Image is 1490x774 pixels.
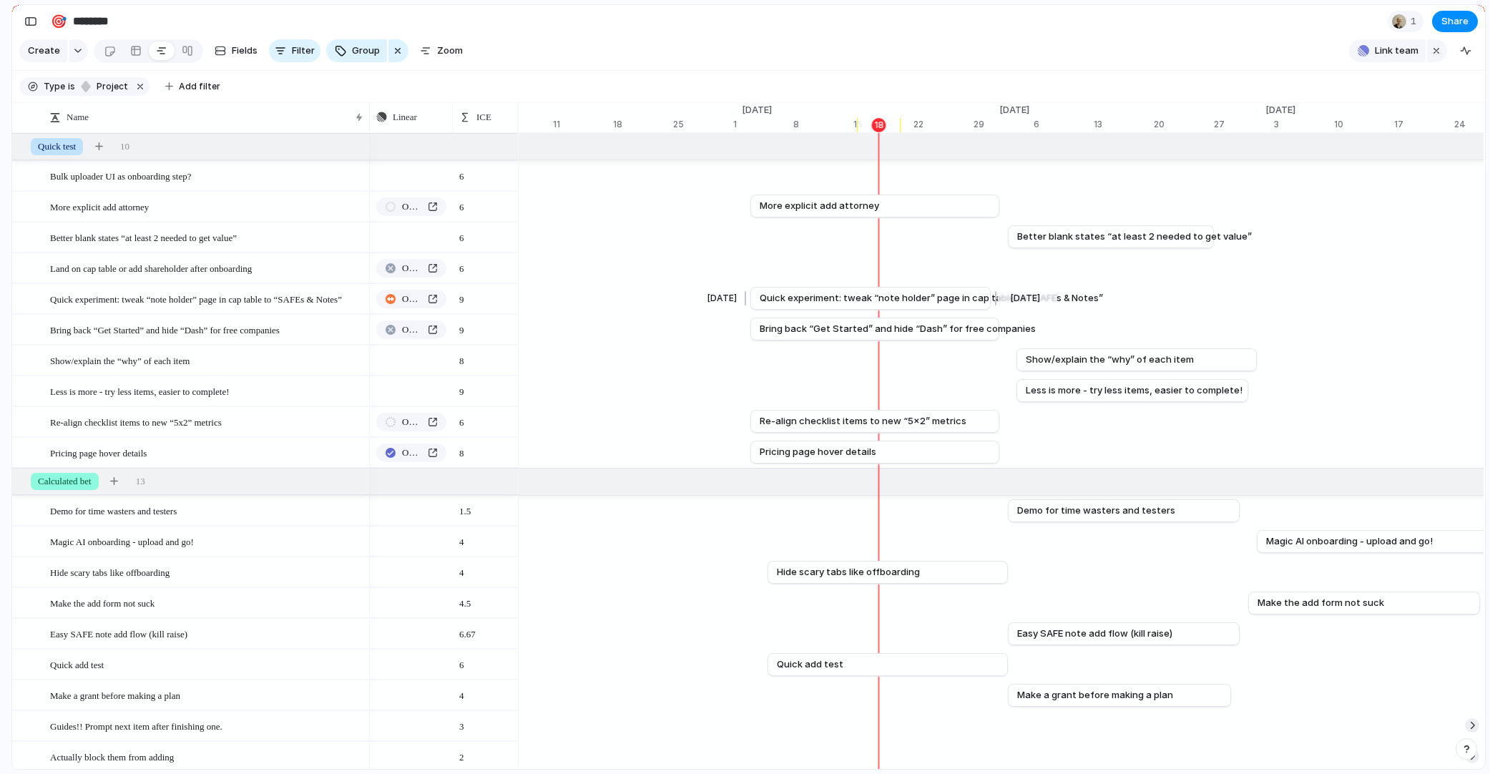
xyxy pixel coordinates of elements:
[702,291,742,305] div: [DATE]
[402,323,422,337] span: Open in Linear
[777,654,999,675] a: Quick add test
[454,439,470,461] span: 8
[50,260,252,276] span: Land on cap table or add shareholder after onboarding
[136,474,145,489] span: 13
[974,118,991,131] div: 29
[326,39,387,62] button: Group
[454,712,470,734] span: 3
[50,656,104,672] span: Quick add test
[1017,226,1205,248] a: Better blank states “at least 2 needed to get value”
[1026,349,1248,371] a: Show/explain the “why” of each item
[454,681,470,703] span: 4
[1258,592,1471,614] a: Make the add form not suck
[760,322,1036,336] span: Bring back “Get Started” and hide “Dash” for free companies
[991,103,1038,117] span: [DATE]
[760,288,981,309] a: Quick experiment: tweak “note holder” page in cap table to “SAFEs & Notes”
[454,315,470,338] span: 9
[1214,118,1257,131] div: 27
[50,413,222,430] span: Re-align checklist items to new “5x2” metrics
[50,625,187,642] span: Easy SAFE note add flow (kill raise)
[454,254,470,276] span: 6
[777,657,843,672] span: Quick add test
[760,445,876,459] span: Pricing page hover details
[454,650,470,672] span: 6
[1017,504,1175,518] span: Demo for time wasters and testers
[454,619,481,642] span: 6.67
[68,80,75,93] span: is
[454,743,470,765] span: 2
[50,321,280,338] span: Bring back “Get Started” and hide “Dash” for free companies
[454,496,476,519] span: 1.5
[376,320,446,339] a: Open inLinear
[402,261,422,275] span: Open in Linear
[760,414,966,428] span: Re-align checklist items to new “5x2” metrics
[760,441,990,463] a: Pricing page hover details
[1094,118,1154,131] div: 13
[50,717,222,734] span: Guides!! Prompt next item after finishing one.
[50,594,155,611] span: Make the add form not suck
[50,533,194,549] span: Magic AI onboarding - upload and go!
[376,290,446,308] a: Open inLinear
[376,413,446,431] a: Open inLinear
[28,44,60,58] span: Create
[352,44,380,58] span: Group
[232,44,258,58] span: Fields
[454,408,470,430] span: 6
[454,285,470,307] span: 9
[760,411,990,432] a: Re-align checklist items to new “5x2” metrics
[733,103,780,117] span: [DATE]
[733,118,793,131] div: 1
[38,139,76,154] span: Quick test
[269,39,320,62] button: Filter
[50,198,149,215] span: More explicit add attorney
[673,118,733,131] div: 25
[1349,39,1426,62] button: Link team
[1441,14,1469,29] span: Share
[1017,685,1222,706] a: Make a grant before making a plan
[50,502,177,519] span: Demo for time wasters and testers
[913,118,974,131] div: 22
[1017,627,1172,641] span: Easy SAFE note add flow (kill raise)
[760,195,990,217] a: More explicit add attorney
[157,77,229,97] button: Add filter
[760,199,879,213] span: More explicit add attorney
[760,291,1103,305] span: Quick experiment: tweak “note holder” page in cap table to “SAFEs & Notes”
[454,192,470,215] span: 6
[50,564,170,580] span: Hide scary tabs like offboarding
[454,162,470,184] span: 6
[1394,118,1454,131] div: 17
[402,200,422,214] span: Open in Linear
[454,558,470,580] span: 4
[1154,118,1214,131] div: 20
[92,80,128,93] span: project
[1026,353,1194,367] span: Show/explain the “why” of each item
[402,292,422,306] span: Open in Linear
[493,118,553,131] div: 4
[1375,44,1418,58] span: Link team
[777,562,999,583] a: Hide scary tabs like offboarding
[1266,534,1433,549] span: Magic AI onboarding - upload and go!
[402,446,422,460] span: Open in Linear
[376,259,446,278] a: Open inLinear
[872,118,886,132] div: 18
[77,79,131,94] button: project
[209,39,263,62] button: Fields
[51,11,67,31] div: 🎯
[50,167,191,184] span: Bulk uploader UI as onboarding step?
[777,565,920,579] span: Hide scary tabs like offboarding
[454,589,476,611] span: 4.5
[1026,380,1239,401] a: Less is more - try less items, easier to complete!
[179,80,220,93] span: Add filter
[1017,230,1252,244] span: Better blank states “at least 2 needed to get value”
[1026,383,1243,398] span: Less is more - try less items, easier to complete!
[437,44,463,58] span: Zoom
[454,527,470,549] span: 4
[50,383,230,399] span: Less is more - try less items, easier to complete!
[454,377,470,399] span: 9
[19,39,67,62] button: Create
[44,80,65,93] span: Type
[998,291,1057,305] div: [DATE]
[1274,118,1334,131] div: 3
[50,229,237,245] span: Better blank states “at least 2 needed to get value”
[793,118,853,131] div: 8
